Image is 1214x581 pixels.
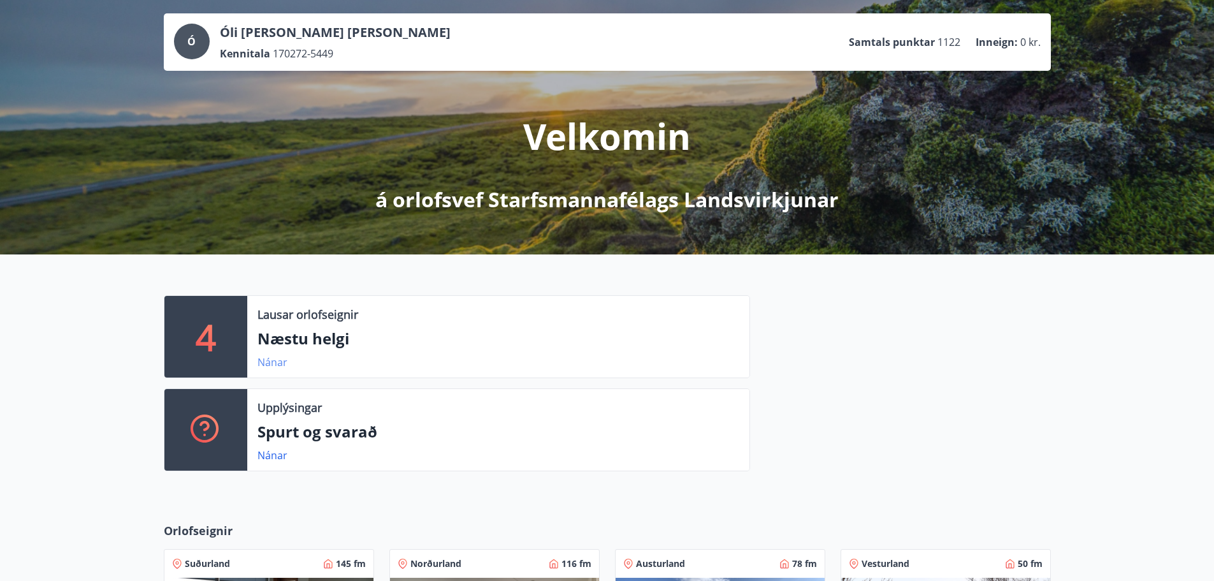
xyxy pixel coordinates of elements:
[561,557,591,570] span: 116 fm
[976,35,1018,49] p: Inneign :
[410,557,461,570] span: Norðurland
[220,47,270,61] p: Kennitala
[523,112,691,160] p: Velkomin
[185,557,230,570] span: Suðurland
[164,522,233,539] span: Orlofseignir
[257,306,358,323] p: Lausar orlofseignir
[257,448,287,462] a: Nánar
[792,557,817,570] span: 78 fm
[1020,35,1041,49] span: 0 kr.
[257,421,739,443] p: Spurt og svarað
[196,313,216,361] p: 4
[1018,557,1043,570] span: 50 fm
[187,34,196,48] span: Ó
[862,557,909,570] span: Vesturland
[937,35,960,49] span: 1122
[257,399,322,416] p: Upplýsingar
[273,47,333,61] span: 170272-5449
[336,557,366,570] span: 145 fm
[257,355,287,369] a: Nánar
[220,24,451,41] p: Óli [PERSON_NAME] [PERSON_NAME]
[636,557,685,570] span: Austurland
[849,35,935,49] p: Samtals punktar
[375,186,839,214] p: á orlofsvef Starfsmannafélags Landsvirkjunar
[257,328,739,349] p: Næstu helgi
